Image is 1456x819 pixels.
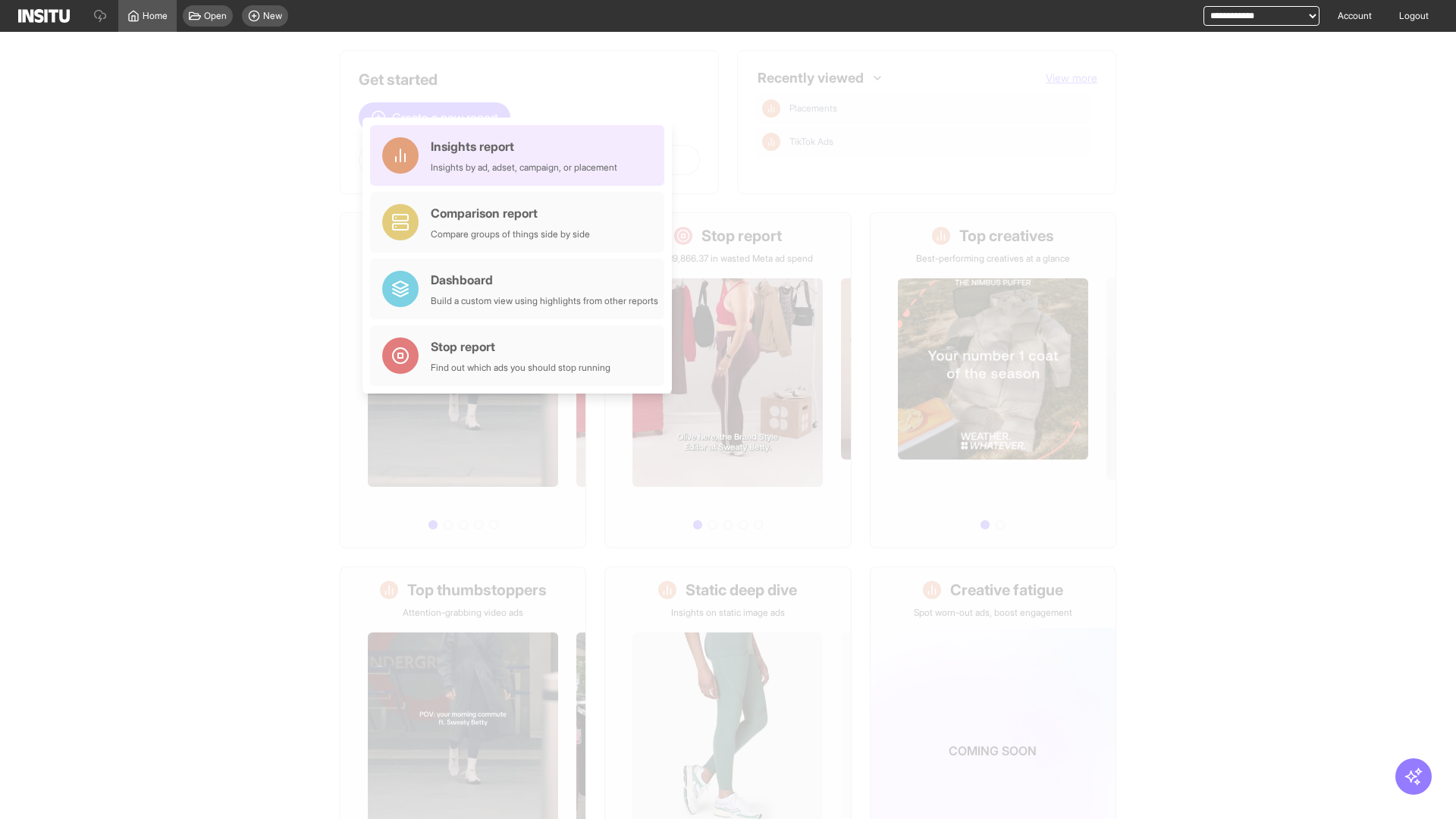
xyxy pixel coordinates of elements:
[18,9,70,23] img: Logo
[431,228,590,240] div: Compare groups of things side by side
[431,362,610,374] div: Find out which ads you should stop running
[204,10,227,22] span: Open
[431,137,617,155] div: Insights report
[431,271,658,289] div: Dashboard
[143,10,168,22] span: Home
[431,337,610,356] div: Stop report
[431,162,617,174] div: Insights by ad, adset, campaign, or placement
[431,204,590,222] div: Comparison report
[431,295,658,307] div: Build a custom view using highlights from other reports
[263,10,282,22] span: New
